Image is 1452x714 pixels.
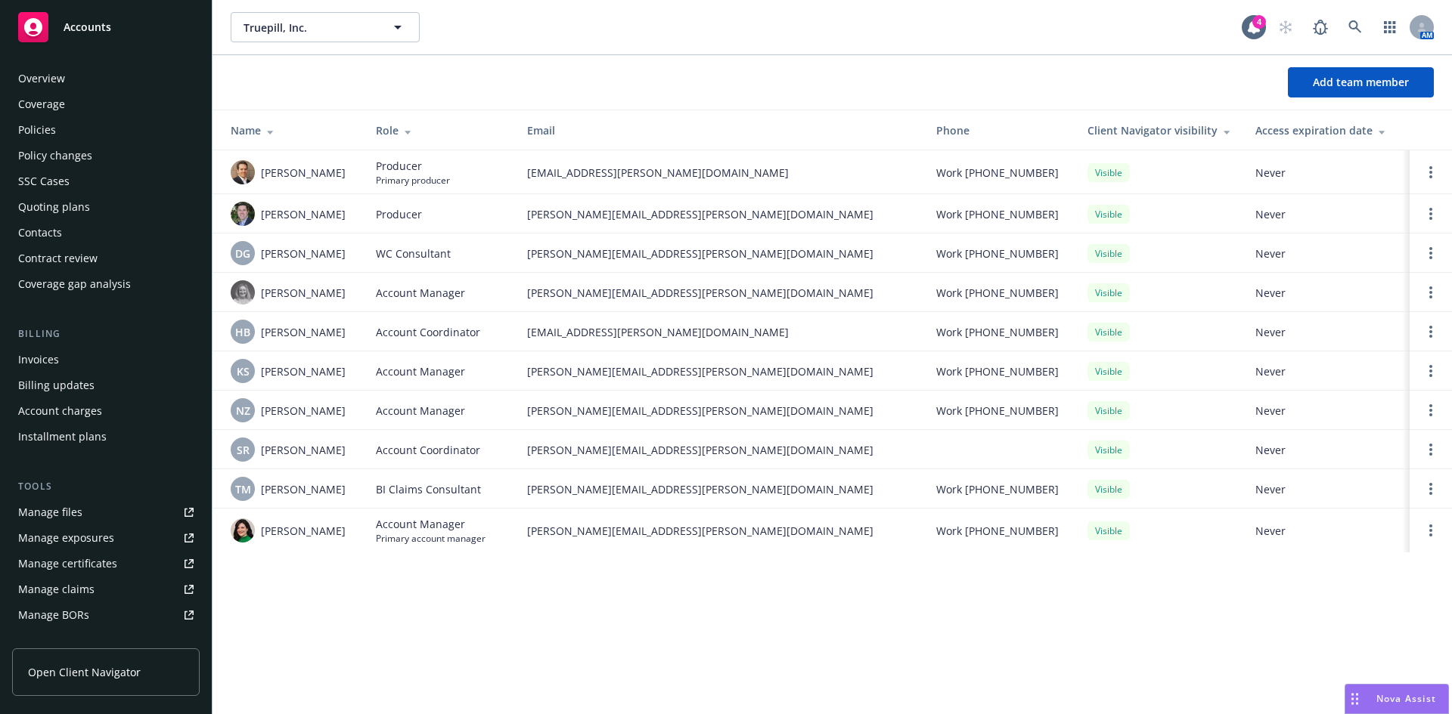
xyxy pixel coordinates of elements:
[12,552,200,576] a: Manage certificates
[1087,283,1130,302] div: Visible
[231,518,255,542] img: photo
[376,158,450,174] span: Producer
[231,122,352,138] div: Name
[12,603,200,627] a: Manage BORs
[18,348,59,372] div: Invoices
[231,160,255,184] img: photo
[1422,323,1440,341] a: Open options
[1422,480,1440,498] a: Open options
[1340,12,1370,42] a: Search
[1087,323,1130,342] div: Visible
[18,66,65,91] div: Overview
[261,403,346,419] span: [PERSON_NAME]
[1255,246,1398,261] span: Never
[936,122,1063,138] div: Phone
[18,603,89,627] div: Manage BORs
[376,363,465,379] span: Account Manager
[261,324,346,340] span: [PERSON_NAME]
[64,21,111,33] span: Accounts
[1255,324,1398,340] span: Never
[12,221,200,245] a: Contacts
[18,272,131,296] div: Coverage gap analysis
[1376,692,1436,705] span: Nova Assist
[1255,403,1398,419] span: Never
[936,165,1059,181] span: Work [PHONE_NUMBER]
[376,285,465,301] span: Account Manager
[527,122,912,138] div: Email
[235,324,250,340] span: HB
[936,246,1059,261] span: Work [PHONE_NUMBER]
[12,348,200,372] a: Invoices
[1087,122,1231,138] div: Client Navigator visibility
[1087,521,1130,540] div: Visible
[231,12,420,42] button: Truepill, Inc.
[1087,362,1130,381] div: Visible
[261,285,346,301] span: [PERSON_NAME]
[231,202,255,226] img: photo
[1087,244,1130,263] div: Visible
[376,403,465,419] span: Account Manager
[12,479,200,494] div: Tools
[376,324,480,340] span: Account Coordinator
[18,246,98,270] div: Contract review
[376,246,451,261] span: WC Consultant
[1087,163,1130,182] div: Visible
[18,629,133,653] div: Summary of insurance
[12,526,200,550] a: Manage exposures
[261,246,346,261] span: [PERSON_NAME]
[1422,283,1440,301] a: Open options
[1288,67,1434,97] button: Add team member
[235,481,251,497] span: TM
[18,118,56,142] div: Policies
[1345,685,1364,713] div: Drag to move
[376,442,480,458] span: Account Coordinator
[18,195,90,219] div: Quoting plans
[527,285,912,301] span: [PERSON_NAME][EMAIL_ADDRESS][PERSON_NAME][DOMAIN_NAME]
[18,169,70,193] div: SSC Cases
[1422,362,1440,380] a: Open options
[1345,684,1449,714] button: Nova Assist
[527,481,912,497] span: [PERSON_NAME][EMAIL_ADDRESS][PERSON_NAME][DOMAIN_NAME]
[1422,440,1440,459] a: Open options
[18,399,102,423] div: Account charges
[527,363,912,379] span: [PERSON_NAME][EMAIL_ADDRESS][PERSON_NAME][DOMAIN_NAME]
[1255,442,1398,458] span: Never
[527,442,912,458] span: [PERSON_NAME][EMAIL_ADDRESS][PERSON_NAME][DOMAIN_NAME]
[1252,15,1266,29] div: 4
[12,373,200,397] a: Billing updates
[12,577,200,601] a: Manage claims
[12,629,200,653] a: Summary of insurance
[231,280,255,304] img: photo
[12,6,200,48] a: Accounts
[936,285,1059,301] span: Work [PHONE_NUMBER]
[18,526,114,550] div: Manage exposures
[12,399,200,423] a: Account charges
[376,122,503,138] div: Role
[261,165,346,181] span: [PERSON_NAME]
[12,66,200,91] a: Overview
[18,373,95,397] div: Billing updates
[527,523,912,539] span: [PERSON_NAME][EMAIL_ADDRESS][PERSON_NAME][DOMAIN_NAME]
[527,165,912,181] span: [EMAIL_ADDRESS][PERSON_NAME][DOMAIN_NAME]
[18,144,92,168] div: Policy changes
[237,363,250,379] span: KS
[12,500,200,524] a: Manage files
[1422,244,1440,262] a: Open options
[12,144,200,168] a: Policy changes
[936,206,1059,222] span: Work [PHONE_NUMBER]
[1422,205,1440,223] a: Open options
[18,577,95,601] div: Manage claims
[1087,205,1130,224] div: Visible
[1087,480,1130,499] div: Visible
[936,363,1059,379] span: Work [PHONE_NUMBER]
[261,481,346,497] span: [PERSON_NAME]
[261,442,346,458] span: [PERSON_NAME]
[261,523,346,539] span: [PERSON_NAME]
[376,532,486,545] span: Primary account manager
[1305,12,1336,42] a: Report a Bug
[936,481,1059,497] span: Work [PHONE_NUMBER]
[244,20,374,36] span: Truepill, Inc.
[527,324,912,340] span: [EMAIL_ADDRESS][PERSON_NAME][DOMAIN_NAME]
[12,118,200,142] a: Policies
